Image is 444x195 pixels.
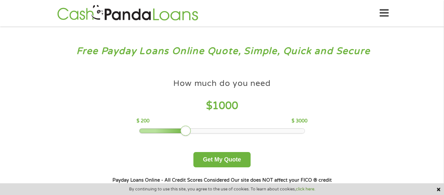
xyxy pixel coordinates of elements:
a: click here. [296,187,315,192]
p: $ 200 [137,118,150,125]
p: $ 3000 [292,118,307,125]
span: By continuing to use this site, you agree to the use of cookies. To learn about cookies, [129,187,315,191]
h4: How much do you need [173,78,271,89]
strong: Our site does NOT affect your FICO ® credit score* [146,177,332,191]
button: Get My Quote [193,152,250,167]
img: GetLoanNow Logo [55,4,200,22]
h4: $ [137,99,307,113]
span: 1000 [212,100,238,112]
h3: Free Payday Loans Online Quote, Simple, Quick and Secure [19,45,425,57]
strong: Payday Loans Online - All Credit Scores Considered [112,177,229,183]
